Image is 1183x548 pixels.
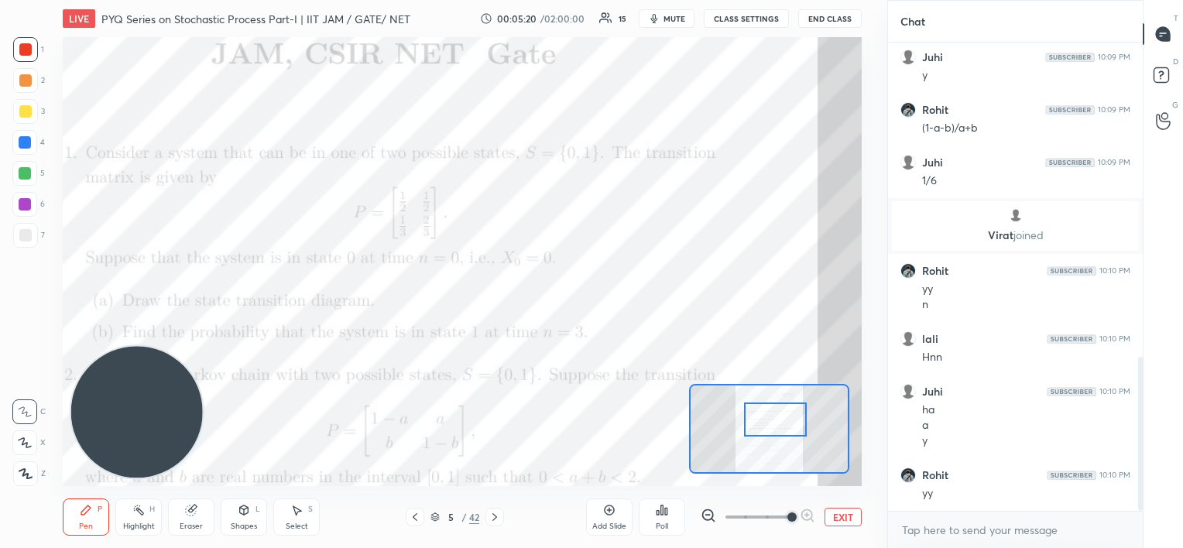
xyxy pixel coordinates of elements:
[639,9,694,28] button: mute
[443,512,458,522] div: 5
[1045,53,1095,62] img: Yh7BfnbMxzoAAAAASUVORK5CYII=
[900,263,916,279] img: 510ebc19f8734d96b43c8e4fc9fbdc4e.jpg
[123,522,155,530] div: Highlight
[1099,266,1130,276] div: 10:10 PM
[1047,471,1096,480] img: Yh7BfnbMxzoAAAAASUVORK5CYII=
[1174,12,1178,24] p: T
[900,468,916,483] img: 510ebc19f8734d96b43c8e4fc9fbdc4e.jpg
[79,522,93,530] div: Pen
[922,350,1130,365] div: Hnn
[1098,158,1130,167] div: 10:09 PM
[1099,334,1130,344] div: 10:10 PM
[900,102,916,118] img: 510ebc19f8734d96b43c8e4fc9fbdc4e.jpg
[900,50,916,65] img: default.png
[1098,105,1130,115] div: 10:09 PM
[255,505,260,513] div: L
[13,68,45,93] div: 2
[231,522,257,530] div: Shapes
[12,130,45,155] div: 4
[922,332,938,346] h6: lali
[12,161,45,186] div: 5
[1008,207,1024,223] img: default.png
[704,9,789,28] button: CLASS SETTINGS
[922,433,1130,449] div: y
[98,505,102,513] div: P
[922,418,1130,433] div: a
[13,99,45,124] div: 3
[461,512,466,522] div: /
[1013,228,1044,242] span: joined
[922,156,943,170] h6: Juhi
[1047,334,1096,344] img: Yh7BfnbMxzoAAAAASUVORK5CYII=
[13,37,44,62] div: 1
[901,229,1130,241] p: Virat
[1099,387,1130,396] div: 10:10 PM
[798,9,862,28] button: End Class
[922,264,948,278] h6: Rohit
[922,173,1130,189] div: 1/6
[12,430,46,455] div: X
[922,297,1130,313] div: n
[900,384,916,399] img: default.png
[922,50,943,64] h6: Juhi
[308,505,313,513] div: S
[180,522,203,530] div: Eraser
[13,461,46,486] div: Z
[922,486,1130,502] div: yy
[12,192,45,217] div: 6
[922,121,1130,136] div: (1-a-b)/a+b
[1047,387,1096,396] img: Yh7BfnbMxzoAAAAASUVORK5CYII=
[922,282,1130,297] div: yy
[656,522,668,530] div: Poll
[592,522,626,530] div: Add Slide
[664,13,685,24] span: mute
[1045,105,1095,115] img: Yh7BfnbMxzoAAAAASUVORK5CYII=
[888,1,938,42] p: Chat
[900,155,916,170] img: default.png
[922,385,943,399] h6: Juhi
[922,468,948,482] h6: Rohit
[63,9,95,28] div: LIVE
[1173,56,1178,67] p: D
[922,402,1130,418] div: ha
[469,510,479,524] div: 42
[12,399,46,424] div: C
[825,508,862,526] button: EXIT
[1098,53,1130,62] div: 10:09 PM
[1047,266,1096,276] img: Yh7BfnbMxzoAAAAASUVORK5CYII=
[13,223,45,248] div: 7
[149,505,155,513] div: H
[922,103,948,117] h6: Rohit
[888,43,1143,511] div: grid
[922,68,1130,84] div: y
[101,12,410,26] h4: PYQ Series on Stochastic Process Part-I | IIT JAM / GATE/ NET
[1099,471,1130,480] div: 10:10 PM
[1045,158,1095,167] img: Yh7BfnbMxzoAAAAASUVORK5CYII=
[286,522,308,530] div: Select
[1172,99,1178,111] p: G
[619,15,626,22] div: 15
[900,331,916,347] img: default.png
